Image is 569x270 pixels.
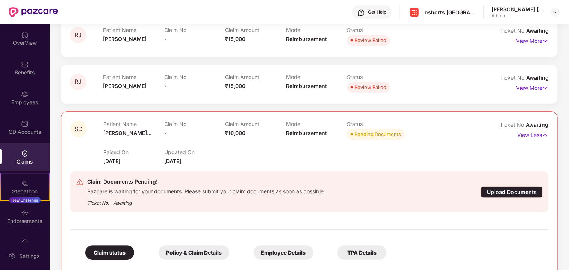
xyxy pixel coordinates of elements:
[354,83,386,91] div: Review Failed
[492,6,544,13] div: [PERSON_NAME] [PERSON_NAME]
[164,149,225,155] p: Updated On
[357,9,365,17] img: svg+xml;base64,PHN2ZyBpZD0iSGVscC0zMngzMiIgeG1sbnM9Imh0dHA6Ly93d3cudzMub3JnLzIwMDAvc3ZnIiB3aWR0aD...
[87,177,325,186] div: Claim Documents Pending!
[500,121,526,128] span: Ticket No
[286,27,347,33] p: Mode
[347,121,408,127] p: Status
[286,130,327,136] span: Reimbursement
[21,61,29,68] img: svg+xml;base64,PHN2ZyBpZD0iQmVuZWZpdHMiIHhtbG5zPSJodHRwOi8vd3d3LnczLm9yZy8yMDAwL3N2ZyIgd2lkdGg9Ij...
[347,74,408,80] p: Status
[409,7,420,18] img: Inshorts%20Logo.png
[21,150,29,157] img: svg+xml;base64,PHN2ZyBpZD0iQ2xhaW0iIHhtbG5zPSJodHRwOi8vd3d3LnczLm9yZy8yMDAwL3N2ZyIgd2lkdGg9IjIwIi...
[516,82,549,92] p: View More
[103,83,147,89] span: [PERSON_NAME]
[21,90,29,98] img: svg+xml;base64,PHN2ZyBpZD0iRW1wbG95ZWVzIiB4bWxucz0iaHR0cDovL3d3dy53My5vcmcvMjAwMC9zdmciIHdpZHRoPS...
[21,209,29,217] img: svg+xml;base64,PHN2ZyBpZD0iRW5kb3JzZW1lbnRzIiB4bWxucz0iaHR0cDovL3d3dy53My5vcmcvMjAwMC9zdmciIHdpZH...
[74,126,83,132] span: SD
[516,35,549,45] p: View More
[354,36,386,44] div: Review Failed
[500,27,526,34] span: Ticket No
[225,74,286,80] p: Claim Amount
[492,13,544,19] div: Admin
[87,186,325,195] div: Pazcare is waiting for your documents. Please submit your claim documents as soon as possible.
[103,130,151,136] span: [PERSON_NAME]...
[337,245,386,260] div: TPA Details
[347,27,408,33] p: Status
[164,83,167,89] span: -
[286,121,347,127] p: Mode
[159,245,229,260] div: Policy & Claim Details
[75,79,82,85] span: RJ
[354,130,401,138] div: Pending Documents
[85,245,134,260] div: Claim status
[8,252,15,260] img: svg+xml;base64,PHN2ZyBpZD0iU2V0dGluZy0yMHgyMCIgeG1sbnM9Imh0dHA6Ly93d3cudzMub3JnLzIwMDAvc3ZnIiB3aW...
[103,36,147,42] span: [PERSON_NAME]
[164,130,167,136] span: -
[9,7,58,17] img: New Pazcare Logo
[103,149,164,155] p: Raised On
[103,74,164,80] p: Patient Name
[368,9,386,15] div: Get Help
[164,36,167,42] span: -
[286,83,327,89] span: Reimbursement
[225,27,286,33] p: Claim Amount
[103,121,164,127] p: Patient Name
[21,31,29,38] img: svg+xml;base64,PHN2ZyBpZD0iSG9tZSIgeG1sbnM9Imh0dHA6Ly93d3cudzMub3JnLzIwMDAvc3ZnIiB3aWR0aD0iMjAiIG...
[75,32,82,38] span: RJ
[517,129,548,139] p: View Less
[103,158,120,164] span: [DATE]
[542,84,549,92] img: svg+xml;base64,PHN2ZyB4bWxucz0iaHR0cDovL3d3dy53My5vcmcvMjAwMC9zdmciIHdpZHRoPSIxNyIgaGVpZ2h0PSIxNy...
[500,74,526,81] span: Ticket No
[103,27,164,33] p: Patient Name
[87,195,325,206] div: Ticket No. - Awaiting
[423,9,476,16] div: Inshorts [GEOGRAPHIC_DATA] Advertising And Services Private Limited
[225,130,245,136] span: ₹10,000
[542,131,548,139] img: svg+xml;base64,PHN2ZyB4bWxucz0iaHR0cDovL3d3dy53My5vcmcvMjAwMC9zdmciIHdpZHRoPSIxNyIgaGVpZ2h0PSIxNy...
[552,9,558,15] img: svg+xml;base64,PHN2ZyBpZD0iRHJvcGRvd24tMzJ4MzIiIHhtbG5zPSJodHRwOi8vd3d3LnczLm9yZy8yMDAwL3N2ZyIgd2...
[225,83,245,89] span: ₹15,000
[17,252,42,260] div: Settings
[286,74,347,80] p: Mode
[526,27,549,34] span: Awaiting
[286,36,327,42] span: Reimbursement
[481,186,543,198] div: Upload Documents
[1,188,49,195] div: Stepathon
[254,245,313,260] div: Employee Details
[526,121,548,128] span: Awaiting
[21,239,29,246] img: svg+xml;base64,PHN2ZyBpZD0iTXlfT3JkZXJzIiBkYXRhLW5hbWU9Ik15IE9yZGVycyIgeG1sbnM9Imh0dHA6Ly93d3cudz...
[164,74,225,80] p: Claim No
[164,27,225,33] p: Claim No
[526,74,549,81] span: Awaiting
[164,158,181,164] span: [DATE]
[21,179,29,187] img: svg+xml;base64,PHN2ZyB4bWxucz0iaHR0cDovL3d3dy53My5vcmcvMjAwMC9zdmciIHdpZHRoPSIyMSIgaGVpZ2h0PSIyMC...
[542,37,549,45] img: svg+xml;base64,PHN2ZyB4bWxucz0iaHR0cDovL3d3dy53My5vcmcvMjAwMC9zdmciIHdpZHRoPSIxNyIgaGVpZ2h0PSIxNy...
[76,178,83,186] img: svg+xml;base64,PHN2ZyB4bWxucz0iaHR0cDovL3d3dy53My5vcmcvMjAwMC9zdmciIHdpZHRoPSIyNCIgaGVpZ2h0PSIyNC...
[21,120,29,127] img: svg+xml;base64,PHN2ZyBpZD0iQ0RfQWNjb3VudHMiIGRhdGEtbmFtZT0iQ0QgQWNjb3VudHMiIHhtbG5zPSJodHRwOi8vd3...
[225,36,245,42] span: ₹15,000
[164,121,225,127] p: Claim No
[9,197,41,203] div: New Challenge
[225,121,286,127] p: Claim Amount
